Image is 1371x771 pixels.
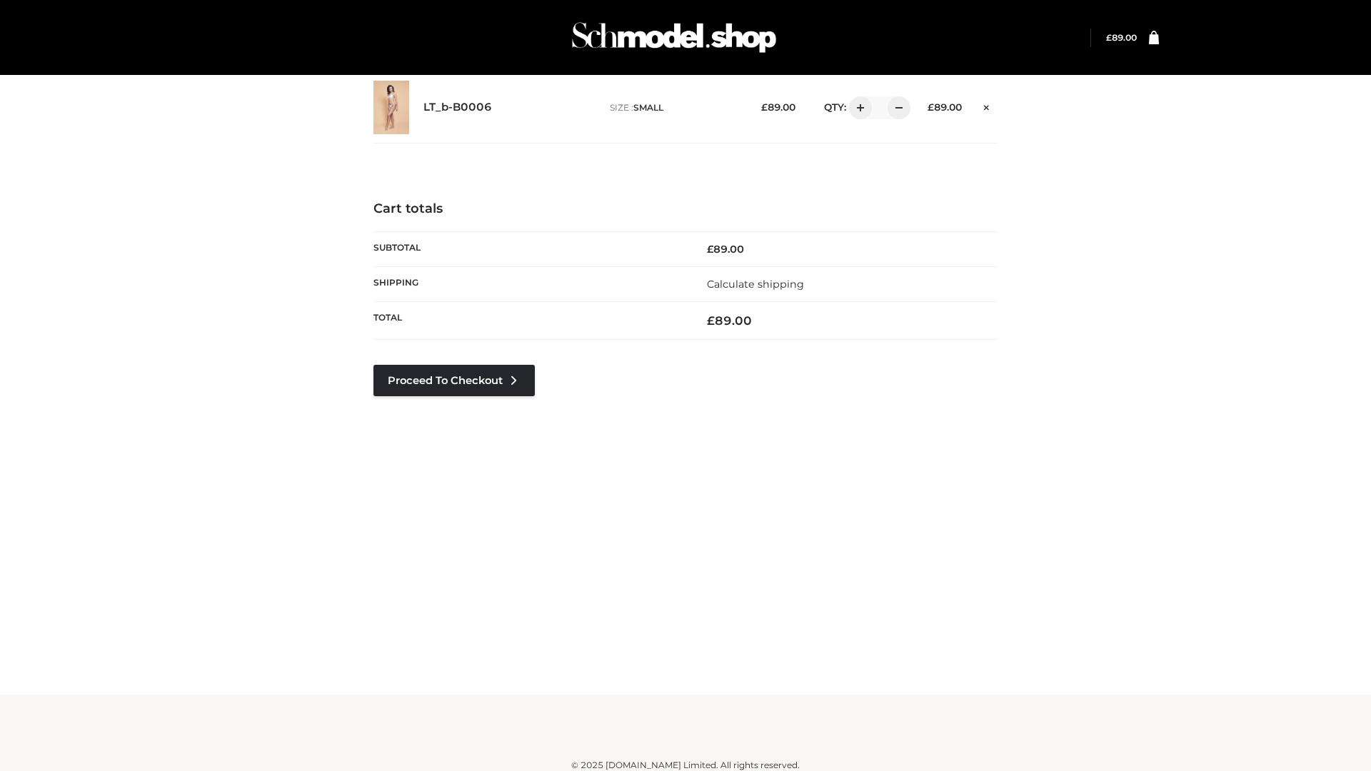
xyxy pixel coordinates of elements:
a: Proceed to Checkout [373,365,535,396]
span: SMALL [633,102,663,113]
img: Schmodel Admin 964 [567,9,781,66]
span: £ [707,313,715,328]
th: Shipping [373,266,685,301]
a: Calculate shipping [707,278,804,291]
a: £89.00 [1106,32,1137,43]
bdi: 89.00 [1106,32,1137,43]
th: Subtotal [373,231,685,266]
span: £ [761,101,768,113]
a: LT_b-B0006 [423,101,492,114]
div: QTY: [810,96,905,119]
h4: Cart totals [373,201,998,217]
bdi: 89.00 [761,101,795,113]
th: Total [373,302,685,340]
a: Remove this item [976,96,998,115]
bdi: 89.00 [707,313,752,328]
p: size : [610,101,739,114]
bdi: 89.00 [928,101,962,113]
bdi: 89.00 [707,243,744,256]
span: £ [928,101,934,113]
span: £ [1106,32,1112,43]
span: £ [707,243,713,256]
